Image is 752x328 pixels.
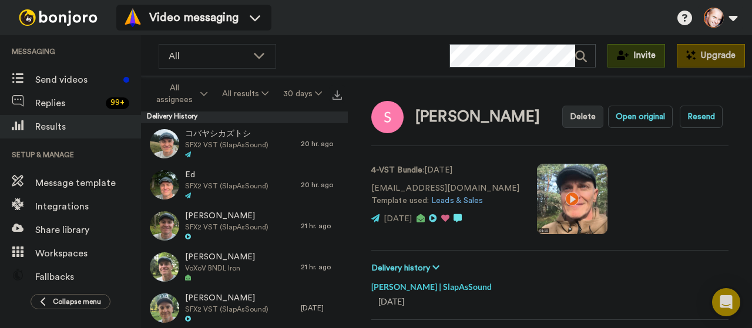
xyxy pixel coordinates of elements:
img: bj-logo-header-white.svg [14,9,102,26]
span: SFX2 VST (SlapAsSound) [185,181,268,191]
button: Invite [607,44,665,67]
div: 99 + [106,97,129,109]
span: SFX2 VST (SlapAsSound) [185,222,268,232]
button: Collapse menu [31,294,110,309]
div: [PERSON_NAME] | SlapAsSound [371,275,728,293]
img: bdd749cd-6c46-424c-ab63-6a469ec329f6-thumb.jpg [150,129,179,158]
div: 21 hr. ago [301,262,342,272]
div: [DATE] [378,296,721,307]
span: Message template [35,176,141,190]
img: 3c0423a0-c393-4a01-a36c-c23ce2d11a0e-thumb.jpg [150,252,179,282]
div: [PERSON_NAME] [415,109,540,126]
img: Image of Scott Singley [371,101,404,133]
span: Integrations [35,199,141,214]
div: 20 hr. ago [301,180,342,190]
a: [PERSON_NAME]SFX2 VST (SlapAsSound)21 hr. ago [141,205,348,246]
a: EdSFX2 VST (SlapAsSound)20 hr. ago [141,164,348,205]
span: SFX2 VST (SlapAsSound) [185,305,268,314]
span: Collapse menu [53,297,101,306]
span: [PERSON_NAME] [185,252,255,263]
span: Video messaging [149,9,239,26]
p: : [DATE] [371,164,519,177]
span: Results [35,120,141,134]
div: 20 hr. ago [301,139,342,148]
button: Open original [608,106,673,128]
div: Delivery History [141,111,348,123]
img: export.svg [333,90,342,100]
div: [DATE] [301,303,342,313]
img: 354d7dd7-f04b-4e3e-86bd-1fdf73709318-thumb.jpg [150,170,179,199]
button: Resend [680,106,723,128]
button: All assignees [143,77,215,110]
a: Leads & Sales [431,197,483,205]
span: [DATE] [384,215,412,223]
span: Workspaces [35,246,141,261]
p: [EMAIL_ADDRESS][DOMAIN_NAME] Template used: [371,182,519,207]
a: コバヤシカズトシSFX2 VST (SlapAsSound)20 hr. ago [141,123,348,164]
button: Delivery history [371,262,443,275]
img: fa1098c5-2524-4ca2-8e3d-b6704a32bb24-thumb.jpg [150,293,179,323]
button: Upgrade [677,44,745,67]
span: All [169,49,247,63]
strong: 4-VST Bundle [371,166,422,174]
span: Share library [35,223,141,237]
span: Ed [185,170,268,181]
button: All results [215,83,276,104]
div: Open Intercom Messenger [712,288,740,316]
span: All assignees [150,82,198,106]
img: 1871abd3-8c2f-42fa-9bc8-df4e76bd236e-thumb.jpg [150,211,179,241]
button: 30 days [276,83,329,104]
img: vm-color.svg [123,8,142,27]
span: コバヤシカズトシ [185,129,268,140]
a: [PERSON_NAME]VoXoV BNDL Iron21 hr. ago [141,246,348,288]
div: 21 hr. ago [301,221,342,231]
span: Replies [35,96,101,110]
span: Send videos [35,73,119,87]
button: Delete [562,106,603,128]
span: Fallbacks [35,270,141,284]
span: SFX2 VST (SlapAsSound) [185,140,268,150]
button: Export all results that match these filters now. [329,85,345,103]
span: VoXoV BNDL Iron [185,263,255,273]
span: [PERSON_NAME] [185,211,268,222]
span: [PERSON_NAME] [185,293,268,305]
